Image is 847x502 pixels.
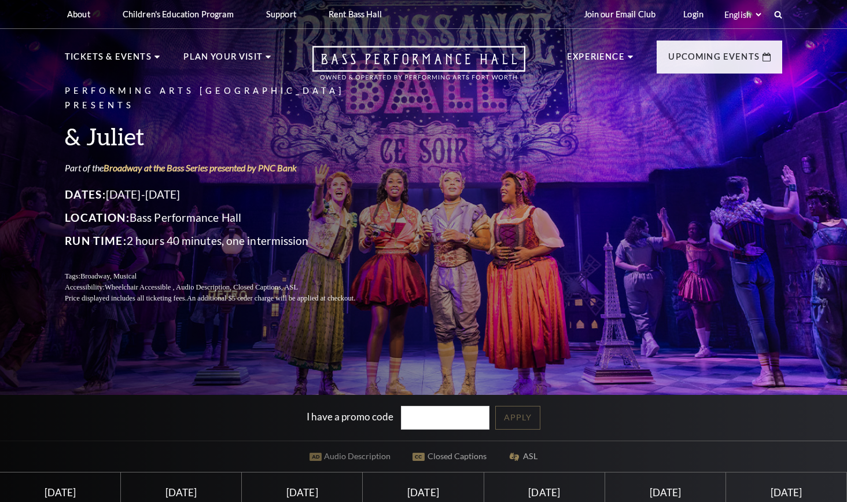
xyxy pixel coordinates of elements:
[65,208,383,227] p: Bass Performance Hall
[65,293,383,304] p: Price displayed includes all ticketing fees.
[740,486,833,499] div: [DATE]
[105,283,298,291] span: Wheelchair Accessible , Audio Description, Closed Captions, ASL
[377,486,470,499] div: [DATE]
[65,162,383,174] p: Part of the
[65,234,127,247] span: Run Time:
[65,185,383,204] p: [DATE]-[DATE]
[123,9,234,19] p: Children's Education Program
[187,294,355,302] span: An additional $5 order charge will be applied at checkout.
[65,211,130,224] span: Location:
[618,486,712,499] div: [DATE]
[65,188,106,201] span: Dates:
[80,272,137,280] span: Broadway, Musical
[67,9,90,19] p: About
[329,9,382,19] p: Rent Bass Hall
[65,232,383,250] p: 2 hours 40 minutes, one intermission
[183,50,263,71] p: Plan Your Visit
[135,486,228,499] div: [DATE]
[256,486,349,499] div: [DATE]
[498,486,591,499] div: [DATE]
[65,50,152,71] p: Tickets & Events
[14,486,107,499] div: [DATE]
[65,271,383,282] p: Tags:
[65,84,383,113] p: Performing Arts [GEOGRAPHIC_DATA] Presents
[668,50,760,71] p: Upcoming Events
[65,122,383,151] h3: & Juliet
[104,162,297,173] a: Broadway at the Bass Series presented by PNC Bank
[722,9,763,20] select: Select:
[307,411,393,423] label: I have a promo code
[266,9,296,19] p: Support
[65,282,383,293] p: Accessibility:
[567,50,625,71] p: Experience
